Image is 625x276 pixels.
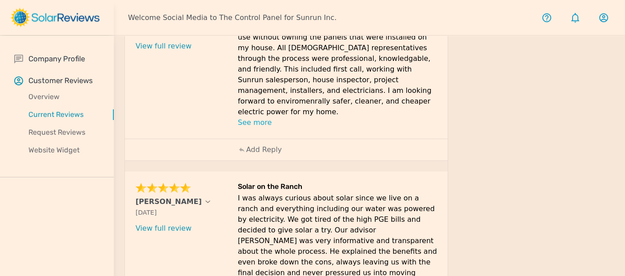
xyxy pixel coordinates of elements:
[28,53,85,64] p: Company Profile
[238,117,437,128] p: See more
[136,224,192,232] a: View full review
[238,182,437,193] h6: Solar on the Ranch
[14,92,114,102] p: Overview
[238,11,437,117] p: I give [PERSON_NAME] a great review for introducing me to the [US_STATE] solar panel plan for sol...
[14,88,114,106] a: Overview
[14,106,114,124] a: Current Reviews
[14,124,114,141] a: Request Reviews
[14,127,114,138] p: Request Reviews
[14,141,114,159] a: Website Widget
[246,144,282,155] p: Add Reply
[14,145,114,156] p: Website Widget
[136,209,156,216] span: [DATE]
[28,75,93,86] p: Customer Reviews
[136,196,202,207] p: [PERSON_NAME]
[128,12,337,23] p: Welcome Social Media to The Control Panel for Sunrun Inc.
[136,42,192,50] a: View full review
[14,109,114,120] p: Current Reviews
